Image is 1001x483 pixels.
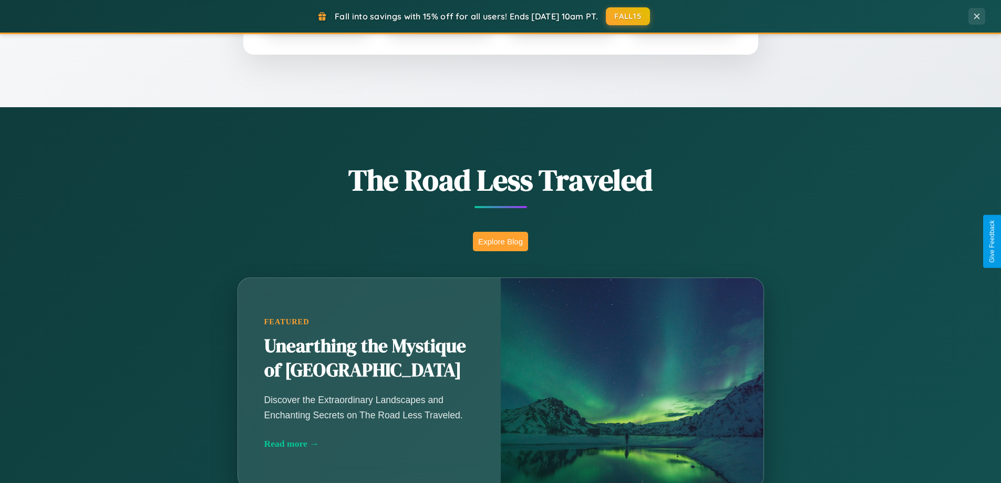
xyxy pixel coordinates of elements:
button: Explore Blog [473,232,528,251]
div: Give Feedback [988,220,996,263]
p: Discover the Extraordinary Landscapes and Enchanting Secrets on The Road Less Traveled. [264,393,474,422]
button: FALL15 [606,7,650,25]
div: Read more → [264,438,474,449]
span: Fall into savings with 15% off for all users! Ends [DATE] 10am PT. [335,11,598,22]
h2: Unearthing the Mystique of [GEOGRAPHIC_DATA] [264,334,474,383]
div: Featured [264,317,474,326]
h1: The Road Less Traveled [185,160,816,200]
